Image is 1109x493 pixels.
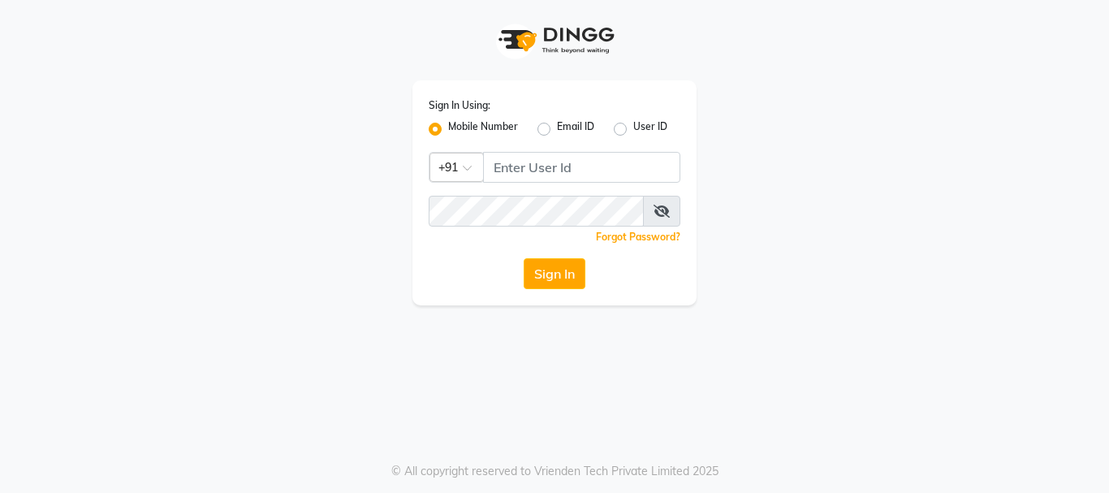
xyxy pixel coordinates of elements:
[448,119,518,139] label: Mobile Number
[429,98,490,113] label: Sign In Using:
[490,16,619,64] img: logo1.svg
[429,196,644,227] input: Username
[483,152,680,183] input: Username
[633,119,667,139] label: User ID
[596,231,680,243] a: Forgot Password?
[557,119,594,139] label: Email ID
[524,258,585,289] button: Sign In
